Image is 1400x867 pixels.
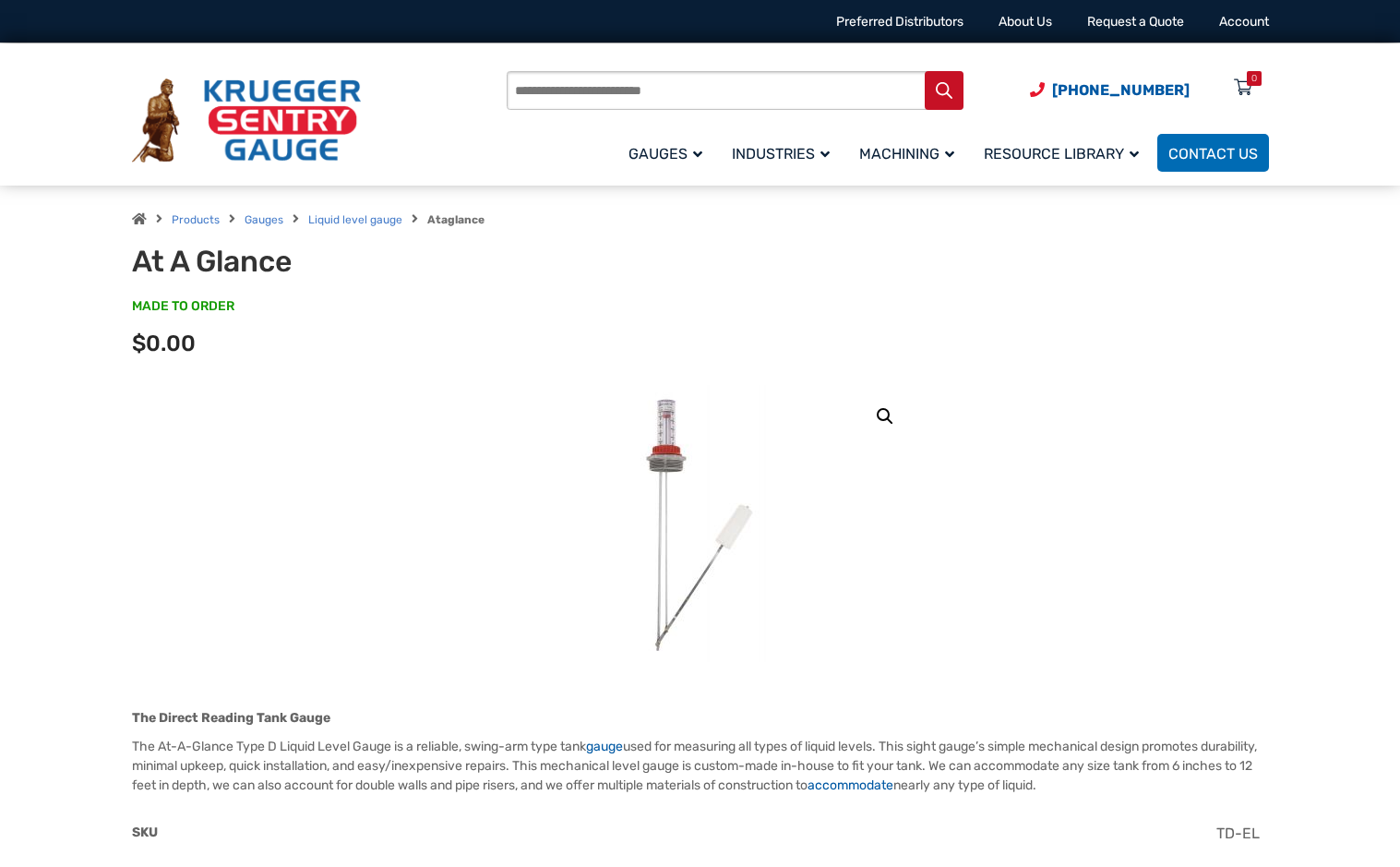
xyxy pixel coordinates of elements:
strong: The Direct Reading Tank Gauge [132,710,330,726]
h1: At A Glance [132,244,587,279]
p: The At-A-Glance Type D Liquid Level Gauge is a reliable, swing-arm type tank used for measuring a... [132,737,1269,795]
strong: Ataglance [427,213,485,226]
a: accommodate [808,777,893,793]
a: Industries [721,131,848,175]
span: SKU [132,825,158,840]
span: Machining [859,145,954,163]
span: TD-EL [1216,825,1260,842]
a: Preferred Distributors [836,14,963,30]
a: Account [1219,14,1269,30]
div: 0 [1251,71,1257,86]
a: About Us [999,14,1052,30]
a: Liquid level gauge [308,213,402,226]
a: Products [172,213,220,226]
a: Request a Quote [1087,14,1184,30]
img: At A Glance [589,385,810,662]
a: Gauges [617,131,721,175]
a: Phone Number (920) 434-8860 [1030,78,1190,102]
span: MADE TO ORDER [132,297,234,316]
span: Industries [732,145,830,163]
a: gauge [586,739,623,754]
a: Gauges [245,213,283,226]
a: Machining [848,131,973,175]
span: $0.00 [132,331,196,356]
a: Contact Us [1157,134,1269,172]
a: Resource Library [973,131,1157,175]
span: Gauges [628,145,702,163]
span: [PHONE_NUMBER] [1052,81,1190,99]
a: View full-screen image gallery [868,400,902,433]
span: Resource Library [984,145,1139,163]
img: Krueger Sentry Gauge [132,78,361,163]
span: Contact Us [1168,145,1258,163]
